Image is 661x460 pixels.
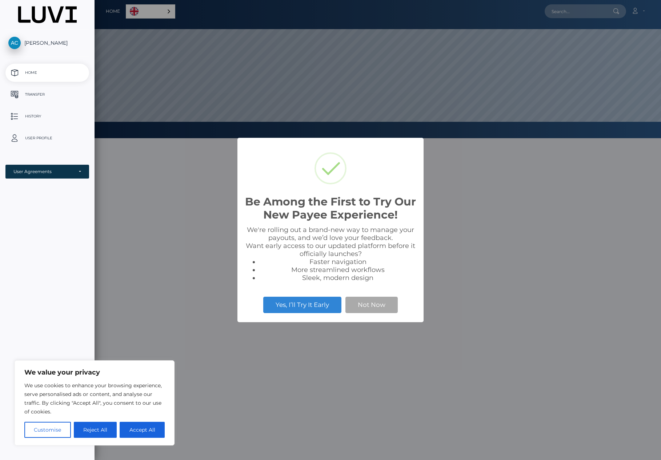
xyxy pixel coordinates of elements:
[13,169,73,175] div: User Agreements
[259,258,416,266] li: Faster navigation
[15,360,175,445] div: We value your privacy
[24,368,165,377] p: We value your privacy
[259,266,416,274] li: More streamlined workflows
[245,195,416,221] h2: Be Among the First to Try Our New Payee Experience!
[74,422,117,438] button: Reject All
[259,274,416,282] li: Sleek, modern design
[245,226,416,282] div: We're rolling out a brand-new way to manage your payouts, and we’d love your feedback. Want early...
[5,40,89,46] span: [PERSON_NAME]
[15,6,80,24] img: MassPay
[8,133,86,144] p: User Profile
[120,422,165,438] button: Accept All
[345,297,398,313] button: Not Now
[5,165,89,179] button: User Agreements
[24,381,165,416] p: We use cookies to enhance your browsing experience, serve personalised ads or content, and analys...
[8,89,86,100] p: Transfer
[8,67,86,78] p: Home
[263,297,341,313] button: Yes, I’ll Try It Early
[24,422,71,438] button: Customise
[8,111,86,122] p: History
